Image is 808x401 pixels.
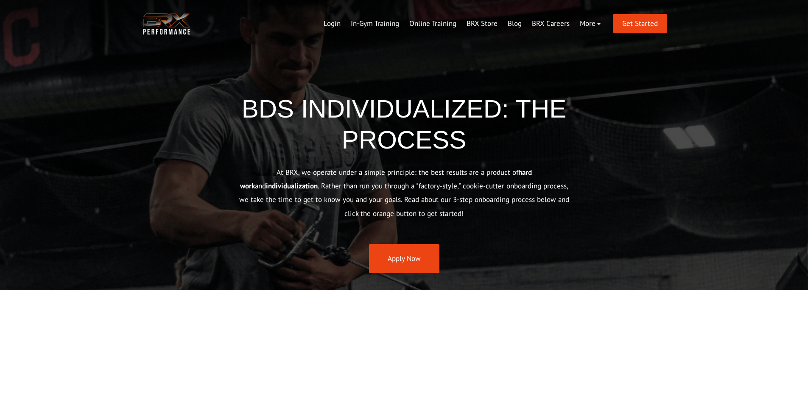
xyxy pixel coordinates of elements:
a: Apply Now [369,244,439,273]
a: Login [319,14,346,34]
a: More [575,14,606,34]
div: Navigation Menu [319,14,606,34]
a: BRX Store [461,14,503,34]
img: BRX Transparent Logo-2 [141,11,192,37]
strong: individualization [266,181,318,191]
p: At BRX, we operate under a simple principle: the best results are a product of and . Rather than ... [239,165,570,234]
span: BDS INDIVIDUALIZED: THE PROCESS [242,95,567,154]
a: In-Gym Training [346,14,404,34]
a: Get Started [613,14,667,33]
a: BRX Careers [527,14,575,34]
a: Online Training [404,14,461,34]
a: Blog [503,14,527,34]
